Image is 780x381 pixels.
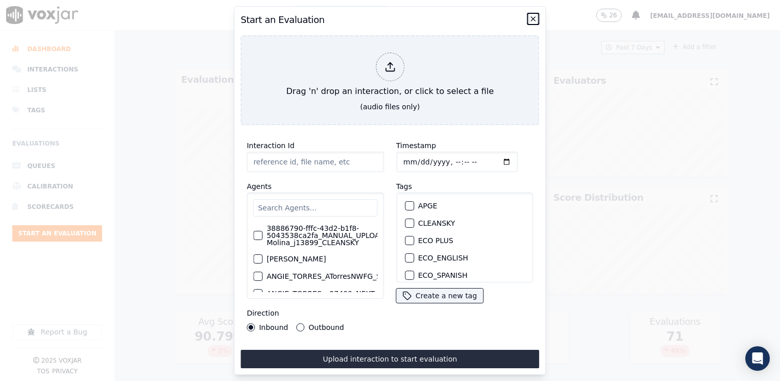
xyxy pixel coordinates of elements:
[240,350,539,368] button: Upload interaction to start evaluation
[266,273,399,280] label: ANGIE_TORRES_ATorresNWFG_SPARK
[418,202,437,209] label: APGE
[360,102,420,112] div: (audio files only)
[253,199,377,217] input: Search Agents...
[418,237,453,244] label: ECO PLUS
[247,309,279,317] label: Direction
[418,220,455,227] label: CLEANSKY
[266,255,326,263] label: [PERSON_NAME]
[266,290,396,297] label: ANGIE_TORRES_a27409_NEXT_VOLT
[240,35,539,125] button: Drag 'n' drop an interaction, or click to select a file (audio files only)
[745,346,770,371] div: Open Intercom Messenger
[266,225,412,246] label: 38886790-fffc-43d2-b1f8-5043538ca2fa_MANUAL_UPLOAD_Juliana Molina_j13899_CLEANSKY
[309,324,344,331] label: Outbound
[396,182,412,190] label: Tags
[259,324,288,331] label: Inbound
[396,289,483,303] button: Create a new tag
[240,13,539,27] h2: Start an Evaluation
[282,49,498,102] div: Drag 'n' drop an interaction, or click to select a file
[396,141,436,150] label: Timestamp
[418,272,468,279] label: ECO_SPANISH
[418,254,468,261] label: ECO_ENGLISH
[247,182,272,190] label: Agents
[247,141,294,150] label: Interaction Id
[247,152,384,172] input: reference id, file name, etc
